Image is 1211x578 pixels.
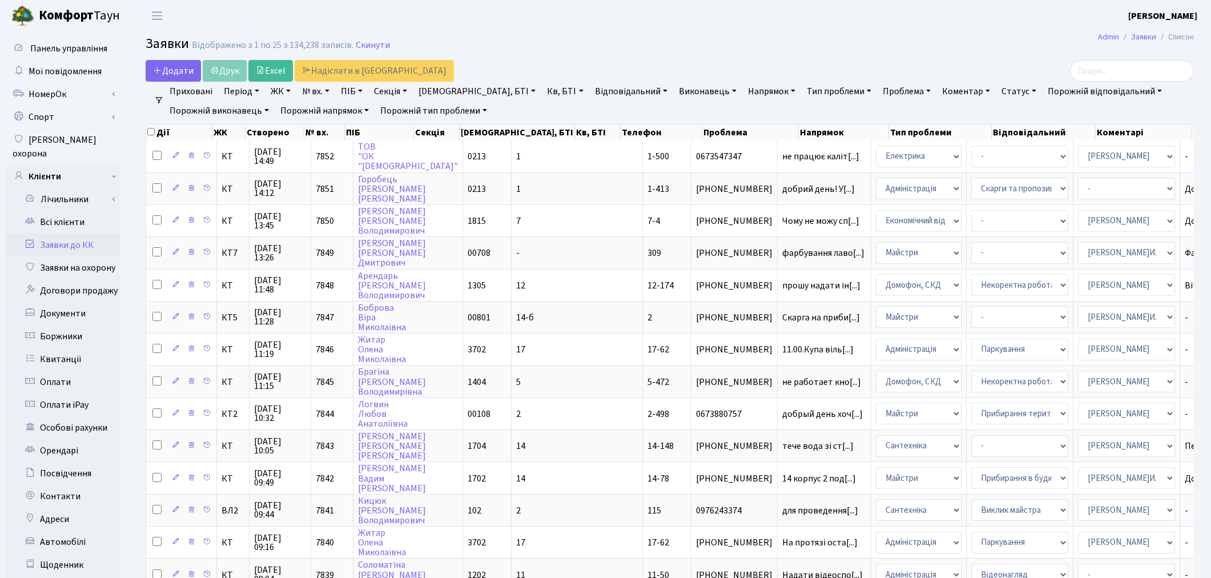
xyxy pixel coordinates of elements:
span: [DATE] 13:45 [254,212,306,230]
span: Заявки [146,34,189,54]
a: Горобець[PERSON_NAME][PERSON_NAME] [358,173,426,205]
span: Чому не можу сп[...] [782,215,859,227]
span: 12 [516,279,525,292]
span: КТ [222,441,244,451]
span: 14 [516,440,525,452]
a: Напрямок [743,82,800,101]
a: Заявки на охорону [6,256,120,279]
a: Кв, БТІ [542,82,588,101]
span: [DATE] 09:44 [254,501,306,519]
th: Створено [246,125,304,141]
a: Порожній тип проблеми [376,101,492,121]
a: Приховані [165,82,217,101]
a: Виконавець [674,82,741,101]
a: [PERSON_NAME][PERSON_NAME]Володимирович [358,205,426,237]
a: Автомобілі [6,531,120,553]
span: [DATE] 11:19 [254,340,306,359]
span: 7-4 [647,215,660,227]
th: № вх. [304,125,345,141]
a: Спорт [6,106,120,129]
nav: breadcrumb [1081,25,1211,49]
span: КТ [222,345,244,354]
span: фарбування лаво[...] [782,247,864,259]
span: [PHONE_NUMBER] [696,441,773,451]
a: Заявки до КК [6,234,120,256]
span: 7844 [316,408,334,420]
span: 0673880757 [696,410,773,419]
a: ЛогвинЛюбовАнатоліївна [358,398,408,430]
a: Боржники [6,325,120,348]
span: 00801 [468,311,490,324]
a: Проблема [878,82,935,101]
span: Скарга на приби[...] [782,311,860,324]
span: На протязі оста[...] [782,536,858,549]
span: 102 [468,504,481,517]
span: не работает кно[...] [782,376,861,388]
a: Порожній напрямок [276,101,373,121]
span: 309 [647,247,661,259]
a: Мої повідомлення [6,60,120,83]
span: 7848 [316,279,334,292]
span: 7847 [316,311,334,324]
a: Всі клієнти [6,211,120,234]
span: [PHONE_NUMBER] [696,378,773,387]
a: Брагіна[PERSON_NAME]Володимирівна [358,366,426,398]
span: [DATE] 13:26 [254,244,306,262]
span: КТ [222,378,244,387]
span: [PHONE_NUMBER] [696,184,773,194]
a: Порожній виконавець [165,101,273,121]
a: [DEMOGRAPHIC_DATA], БТІ [414,82,540,101]
input: Пошук... [1070,60,1194,82]
b: Комфорт [39,6,94,25]
span: [DATE] 09:49 [254,469,306,487]
a: Арендарь[PERSON_NAME]Володимирович [358,270,426,302]
span: [DATE] 10:05 [254,437,306,455]
span: 1404 [468,376,486,388]
span: КТ [222,216,244,226]
span: 7843 [316,440,334,452]
a: Відповідальний [590,82,672,101]
span: [PHONE_NUMBER] [696,216,773,226]
img: logo.png [11,5,34,27]
a: ЖитарОленаМиколаївна [358,334,406,366]
span: 1305 [468,279,486,292]
a: № вх. [297,82,334,101]
span: 14 [516,472,525,485]
a: Секція [369,82,412,101]
a: [PERSON_NAME][PERSON_NAME][PERSON_NAME] [358,430,426,462]
span: 7850 [316,215,334,227]
span: 11.00.Купа віль[...] [782,343,854,356]
span: 0976243374 [696,506,773,515]
span: [DATE] 11:48 [254,276,306,294]
a: Орендарі [6,439,120,462]
span: [PHONE_NUMBER] [696,313,773,322]
span: 7846 [316,343,334,356]
span: Панель управління [30,42,107,55]
th: [DEMOGRAPHIC_DATA], БТІ [460,125,575,141]
span: Додати [153,65,194,77]
th: Тип проблеми [889,125,992,141]
span: [DATE] 10:32 [254,404,306,423]
span: 14 корпус 2 под[...] [782,472,856,485]
span: 2 [516,408,521,420]
span: 2 [516,504,521,517]
a: ЖК [266,82,295,101]
a: Панель управління [6,37,120,60]
span: КТ2 [222,410,244,419]
li: Список [1156,31,1194,43]
span: 1-500 [647,150,669,163]
span: 1 [516,183,521,195]
span: 0673547347 [696,152,773,161]
a: ПІБ [336,82,367,101]
a: Додати [146,60,201,82]
span: 2 [647,311,652,324]
span: 7845 [316,376,334,388]
a: Excel [248,60,293,82]
th: Напрямок [799,125,890,141]
span: не працює каліт[...] [782,150,859,163]
a: Кицюк[PERSON_NAME]Володимирович [358,495,426,527]
span: для проведення[...] [782,504,858,517]
span: КТ7 [222,248,244,258]
span: 00708 [468,247,490,259]
a: [PERSON_NAME] охорона [6,129,120,165]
